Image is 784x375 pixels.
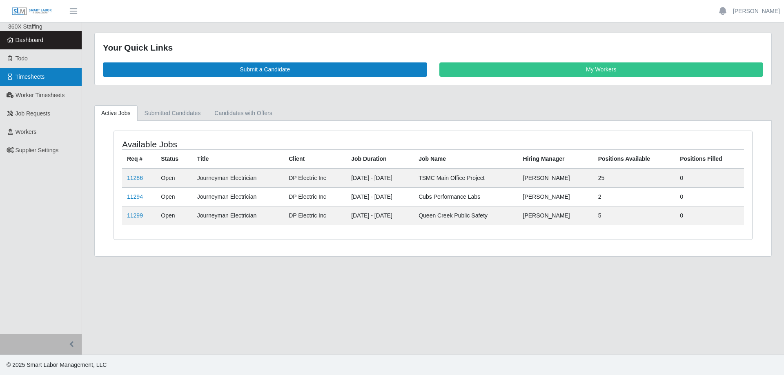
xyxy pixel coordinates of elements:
[414,169,518,188] td: TSMC Main Office Project
[733,7,780,16] a: [PERSON_NAME]
[675,149,744,169] th: Positions Filled
[414,149,518,169] th: Job Name
[414,206,518,225] td: Queen Creek Public Safety
[122,149,156,169] th: Req #
[16,55,28,62] span: Todo
[675,169,744,188] td: 0
[518,187,593,206] td: [PERSON_NAME]
[439,62,764,77] a: My Workers
[284,187,346,206] td: DP Electric Inc
[346,149,414,169] th: Job Duration
[675,206,744,225] td: 0
[7,362,107,368] span: © 2025 Smart Labor Management, LLC
[103,41,763,54] div: Your Quick Links
[103,62,427,77] a: Submit a Candidate
[127,175,143,181] a: 11286
[675,187,744,206] td: 0
[138,105,208,121] a: Submitted Candidates
[593,187,675,206] td: 2
[16,92,65,98] span: Worker Timesheets
[284,149,346,169] th: Client
[16,129,37,135] span: Workers
[192,169,284,188] td: Journeyman Electrician
[16,73,45,80] span: Timesheets
[192,149,284,169] th: Title
[16,147,59,153] span: Supplier Settings
[156,187,192,206] td: Open
[207,105,279,121] a: Candidates with Offers
[192,206,284,225] td: Journeyman Electrician
[414,187,518,206] td: Cubs Performance Labs
[518,149,593,169] th: Hiring Manager
[346,206,414,225] td: [DATE] - [DATE]
[127,212,143,219] a: 11299
[156,149,192,169] th: Status
[94,105,138,121] a: Active Jobs
[593,149,675,169] th: Positions Available
[156,169,192,188] td: Open
[346,187,414,206] td: [DATE] - [DATE]
[127,193,143,200] a: 11294
[122,139,374,149] h4: Available Jobs
[593,169,675,188] td: 25
[284,206,346,225] td: DP Electric Inc
[16,37,44,43] span: Dashboard
[16,110,51,117] span: Job Requests
[593,206,675,225] td: 5
[8,23,42,30] span: 360X Staffing
[284,169,346,188] td: DP Electric Inc
[156,206,192,225] td: Open
[192,187,284,206] td: Journeyman Electrician
[11,7,52,16] img: SLM Logo
[518,206,593,225] td: [PERSON_NAME]
[518,169,593,188] td: [PERSON_NAME]
[346,169,414,188] td: [DATE] - [DATE]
